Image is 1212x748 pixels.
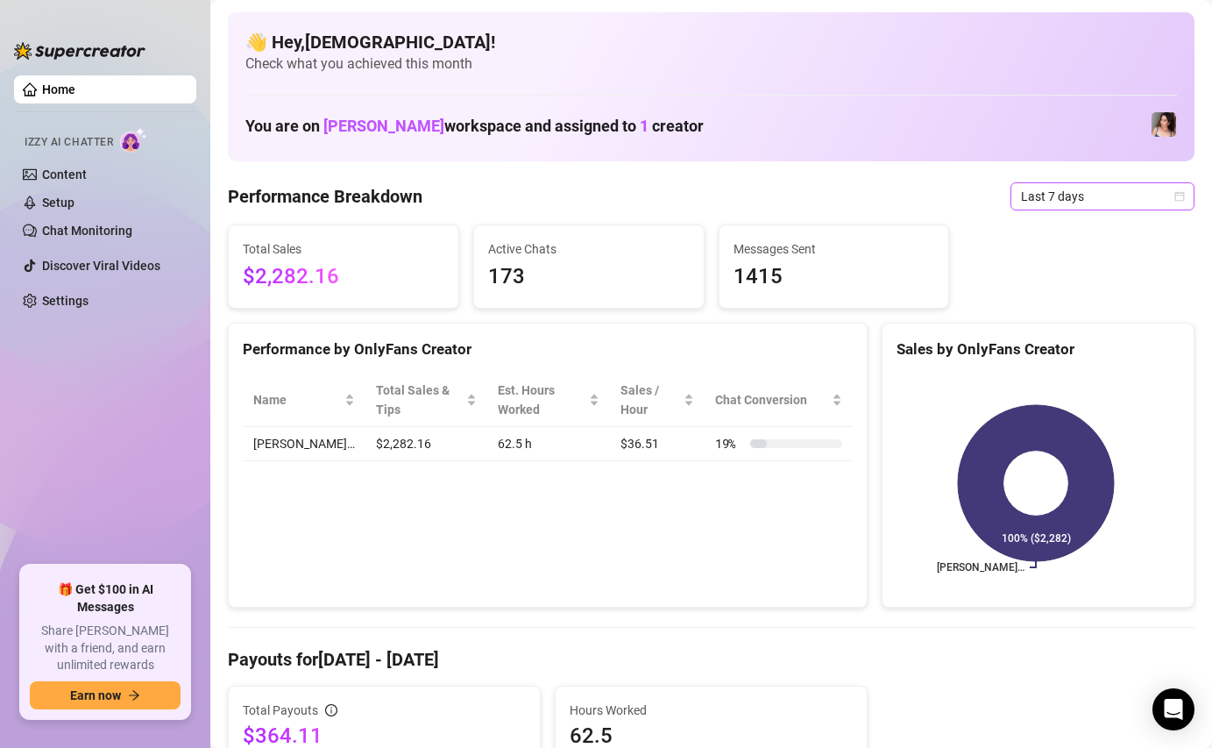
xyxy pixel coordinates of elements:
[253,390,341,410] span: Name
[620,381,680,419] span: Sales / Hour
[245,30,1177,54] h4: 👋 Hey, [DEMOGRAPHIC_DATA] !
[487,427,610,461] td: 62.5 h
[897,338,1180,361] div: Sales by OnlyFans Creator
[42,196,74,210] a: Setup
[243,427,365,461] td: [PERSON_NAME]…
[243,338,853,361] div: Performance by OnlyFans Creator
[376,381,463,419] span: Total Sales & Tips
[640,117,649,135] span: 1
[243,701,318,720] span: Total Payouts
[715,390,828,410] span: Chat Conversion
[488,239,690,259] span: Active Chats
[1174,191,1185,202] span: calendar
[498,381,585,419] div: Est. Hours Worked
[734,260,935,294] span: 1415
[1152,688,1194,730] div: Open Intercom Messenger
[715,434,743,453] span: 19 %
[243,260,444,294] span: $2,282.16
[243,374,365,427] th: Name
[365,374,487,427] th: Total Sales & Tips
[1021,183,1184,210] span: Last 7 days
[42,167,87,182] a: Content
[937,561,1024,573] text: [PERSON_NAME]…
[570,701,853,720] span: Hours Worked
[42,224,132,238] a: Chat Monitoring
[245,54,1177,74] span: Check what you achieved this month
[30,623,181,674] span: Share [PERSON_NAME] with a friend, and earn unlimited rewards
[610,374,705,427] th: Sales / Hour
[365,427,487,461] td: $2,282.16
[325,704,337,716] span: info-circle
[243,239,444,259] span: Total Sales
[1152,112,1176,137] img: Lauren
[14,42,145,60] img: logo-BBDzfeDw.svg
[228,647,1194,672] h4: Payouts for [DATE] - [DATE]
[610,427,705,461] td: $36.51
[30,581,181,616] span: 🎁 Get $100 in AI Messages
[42,82,75,96] a: Home
[705,374,853,427] th: Chat Conversion
[70,688,121,702] span: Earn now
[42,294,89,308] a: Settings
[30,681,181,709] button: Earn nowarrow-right
[228,184,422,209] h4: Performance Breakdown
[488,260,690,294] span: 173
[25,134,113,151] span: Izzy AI Chatter
[323,117,444,135] span: [PERSON_NAME]
[120,127,147,153] img: AI Chatter
[734,239,935,259] span: Messages Sent
[245,117,704,136] h1: You are on workspace and assigned to creator
[42,259,160,273] a: Discover Viral Videos
[128,689,140,702] span: arrow-right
